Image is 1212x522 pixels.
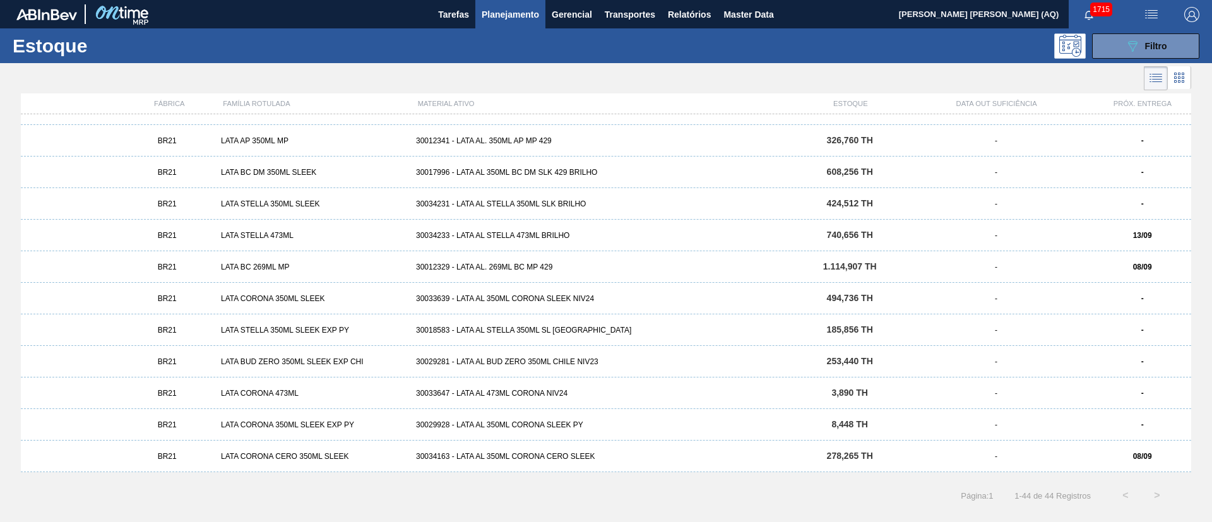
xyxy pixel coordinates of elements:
span: Gerencial [552,7,592,22]
div: LATA STELLA 350ML SLEEK EXP PY [216,326,411,335]
span: - [995,420,997,429]
button: Filtro [1092,33,1199,59]
div: 30018583 - LATA AL STELLA 350ML SL [GEOGRAPHIC_DATA] [411,326,801,335]
div: DATA OUT SUFICIÊNCIA [899,100,1093,107]
strong: - [1141,168,1144,177]
div: MATERIAL ATIVO [413,100,802,107]
span: BR21 [158,420,177,429]
span: 424,512 TH [827,198,873,208]
span: BR21 [158,199,177,208]
div: FAMÍLIA ROTULADA [218,100,412,107]
span: BR21 [158,136,177,145]
span: BR21 [158,357,177,366]
div: Pogramando: nenhum usuário selecionado [1054,33,1086,59]
span: 185,856 TH [827,324,873,335]
strong: 08/09 [1133,263,1152,271]
span: - [995,357,997,366]
div: LATA CORONA CERO 350ML SLEEK [216,452,411,461]
h1: Estoque [13,39,201,53]
div: LATA AP 350ML MP [216,136,411,145]
span: - [995,136,997,145]
div: 30034233 - LATA AL STELLA 473ML BRILHO [411,231,801,240]
span: 326,760 TH [827,135,873,145]
div: LATA CORONA 350ML SLEEK [216,294,411,303]
div: Visão em Lista [1144,66,1168,90]
strong: - [1141,136,1144,145]
span: - [995,263,997,271]
div: PRÓX. ENTREGA [1094,100,1191,107]
strong: - [1141,326,1144,335]
span: 278,265 TH [827,451,873,461]
span: Filtro [1145,41,1167,51]
span: BR21 [158,326,177,335]
button: > [1141,480,1173,511]
span: BR21 [158,168,177,177]
span: - [995,326,997,335]
span: - [995,168,997,177]
span: - [995,294,997,303]
span: Relatórios [668,7,711,22]
div: 30033639 - LATA AL 350ML CORONA SLEEK NIV24 [411,294,801,303]
span: BR21 [158,452,177,461]
strong: - [1141,389,1144,398]
img: Logout [1184,7,1199,22]
strong: - [1141,199,1144,208]
div: 30017996 - LATA AL 350ML BC DM SLK 429 BRILHO [411,168,801,177]
button: < [1110,480,1141,511]
span: - [995,199,997,208]
div: LATA STELLA 350ML SLEEK [216,199,411,208]
button: Notificações [1069,6,1109,23]
span: 1.114,907 TH [823,261,877,271]
div: LATA BUD ZERO 350ML SLEEK EXP CHI [216,357,411,366]
span: Transportes [605,7,655,22]
span: 3,890 TH [831,388,868,398]
strong: - [1141,420,1144,429]
div: Visão em Cards [1168,66,1191,90]
span: BR21 [158,294,177,303]
span: Master Data [723,7,773,22]
div: 30012341 - LATA AL. 350ML AP MP 429 [411,136,801,145]
span: BR21 [158,389,177,398]
div: 30012329 - LATA AL. 269ML BC MP 429 [411,263,801,271]
span: 608,256 TH [827,167,873,177]
span: 8,448 TH [831,419,868,429]
span: Tarefas [438,7,469,22]
div: ESTOQUE [802,100,899,107]
div: 30034231 - LATA AL STELLA 350ML SLK BRILHO [411,199,801,208]
span: Planejamento [482,7,539,22]
div: LATA BC DM 350ML SLEEK [216,168,411,177]
div: LATA CORONA 350ML SLEEK EXP PY [216,420,411,429]
span: 253,440 TH [827,356,873,366]
span: BR21 [158,263,177,271]
span: - [995,231,997,240]
img: TNhmsLtSVTkK8tSr43FrP2fwEKptu5GPRR3wAAAABJRU5ErkJggg== [16,9,77,20]
span: 1 - 44 de 44 Registros [1013,491,1091,501]
strong: 08/09 [1133,452,1152,461]
div: 30029928 - LATA AL 350ML CORONA SLEEK PY [411,420,801,429]
div: 30034163 - LATA AL 350ML CORONA CERO SLEEK [411,452,801,461]
img: userActions [1144,7,1159,22]
span: - [995,452,997,461]
span: Página : 1 [961,491,993,501]
span: 740,656 TH [827,230,873,240]
div: LATA BC 269ML MP [216,263,411,271]
div: LATA STELLA 473ML [216,231,411,240]
strong: - [1141,357,1144,366]
div: LATA CORONA 473ML [216,389,411,398]
span: - [995,389,997,398]
span: BR21 [158,231,177,240]
strong: 13/09 [1133,231,1152,240]
span: 1715 [1090,3,1112,16]
div: 30033647 - LATA AL 473ML CORONA NIV24 [411,389,801,398]
div: FÁBRICA [121,100,218,107]
div: 30029281 - LATA AL BUD ZERO 350ML CHILE NIV23 [411,357,801,366]
span: 494,736 TH [827,293,873,303]
strong: - [1141,294,1144,303]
